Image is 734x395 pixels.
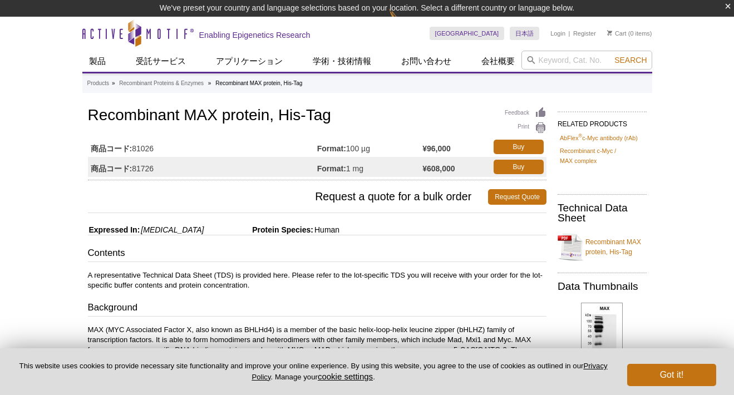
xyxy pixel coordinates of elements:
[88,246,546,262] h3: Contents
[550,29,565,37] a: Login
[607,29,627,37] a: Cart
[208,80,211,86] li: »
[494,160,544,174] a: Buy
[317,157,422,177] td: 1 mg
[88,325,546,375] p: MAX (MYC Associated Factor X, also known as BHLHd4) is a member of the basic helix-loop-helix leu...
[88,137,317,157] td: 81026
[569,27,570,40] li: |
[505,122,546,134] a: Print
[199,30,311,40] h2: Enabling Epigenetics Research
[88,301,546,317] h3: Background
[82,51,112,72] a: 製品
[573,29,596,37] a: Register
[558,282,647,292] h2: Data Thumbnails
[627,364,716,386] button: Got it!
[141,225,204,234] i: [MEDICAL_DATA]
[91,164,132,174] strong: 商品コード:
[88,225,140,234] span: Expressed In:
[206,225,313,234] span: Protein Species:
[88,107,546,126] h1: Recombinant MAX protein, His-Tag
[611,55,650,65] button: Search
[579,133,583,139] sup: ®
[560,146,644,166] a: Recombinant c-Myc / MAX complex
[317,137,422,157] td: 100 µg
[494,140,544,154] a: Buy
[317,144,346,154] strong: Format:
[607,30,612,36] img: Your Cart
[88,189,489,205] span: Request a quote for a bulk order
[558,203,647,223] h2: Technical Data Sheet
[88,270,546,290] p: A representative Technical Data Sheet (TDS) is provided here. Please refer to the lot-specific TD...
[488,189,546,205] a: Request Quote
[558,111,647,131] h2: RELATED PRODUCTS
[395,51,458,72] a: お問い合わせ
[129,51,193,72] a: 受託サービス
[209,51,289,72] a: アプリケーション
[389,8,418,34] img: Change Here
[422,164,455,174] strong: ¥608,000
[318,372,373,381] button: cookie settings
[505,107,546,119] a: Feedback
[560,133,638,143] a: AbFlex®c-Myc antibody (rAb)
[558,230,647,264] a: Recombinant MAX protein, His-Tag
[91,144,132,154] strong: 商品コード:
[521,51,652,70] input: Keyword, Cat. No.
[581,303,623,389] img: Recombinant MAX protein, His-tag, protein gel.
[306,51,378,72] a: 学術・技術情報
[510,27,539,40] a: 日本語
[119,78,204,88] a: Recombinant Proteins & Enzymes
[112,80,115,86] li: »
[475,51,521,72] a: 会社概要
[430,27,505,40] a: [GEOGRAPHIC_DATA]
[88,157,317,177] td: 81726
[422,144,451,154] strong: ¥96,000
[18,361,609,382] p: This website uses cookies to provide necessary site functionality and improve your online experie...
[313,225,339,234] span: Human
[317,164,346,174] strong: Format:
[252,362,607,381] a: Privacy Policy
[607,27,652,40] li: (0 items)
[87,78,109,88] a: Products
[215,80,302,86] li: Recombinant MAX protein, His-Tag
[614,56,647,65] span: Search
